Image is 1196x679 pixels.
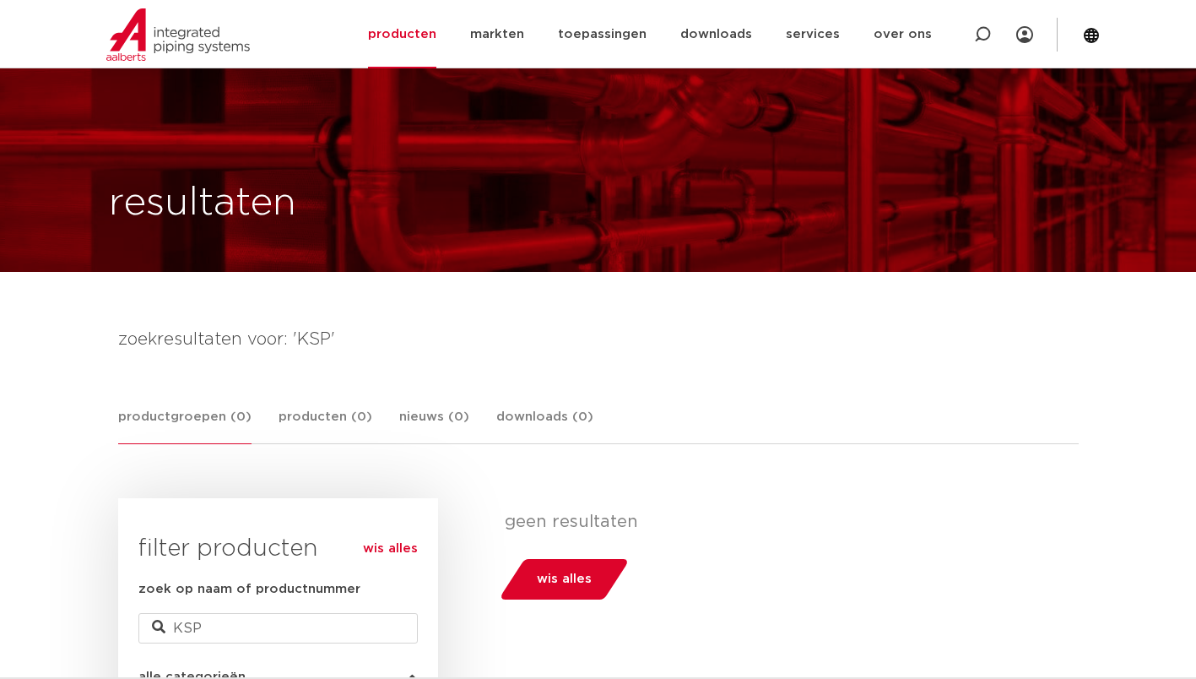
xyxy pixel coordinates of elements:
[109,177,296,231] h1: resultaten
[399,407,469,443] a: nieuws (0)
[496,407,593,443] a: downloads (0)
[138,613,418,644] input: zoeken
[363,539,418,559] a: wis alles
[138,532,418,566] h3: filter producten
[279,407,372,443] a: producten (0)
[505,512,1066,532] p: geen resultaten
[138,579,360,600] label: zoek op naam of productnummer
[118,326,1079,353] h4: zoekresultaten voor: 'KSP'
[537,566,592,593] span: wis alles
[118,407,252,444] a: productgroepen (0)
